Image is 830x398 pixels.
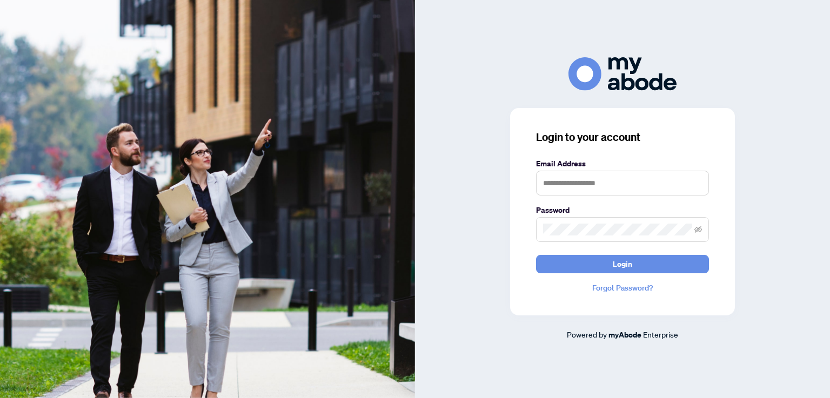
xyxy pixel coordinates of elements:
a: myAbode [608,329,641,341]
label: Email Address [536,158,709,170]
img: ma-logo [568,57,677,90]
h3: Login to your account [536,130,709,145]
label: Password [536,204,709,216]
a: Forgot Password? [536,282,709,294]
span: Enterprise [643,329,678,339]
span: Login [613,255,632,273]
span: Powered by [567,329,607,339]
button: Login [536,255,709,273]
span: eye-invisible [694,226,702,233]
